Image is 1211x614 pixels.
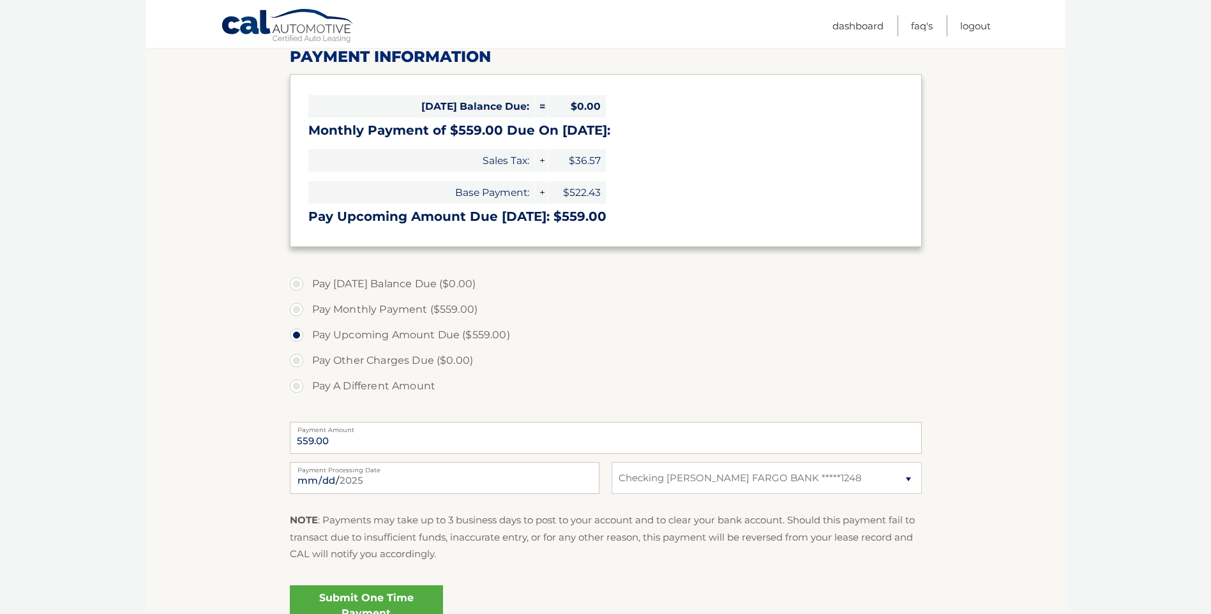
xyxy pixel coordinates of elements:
[290,514,318,526] strong: NOTE
[308,123,903,139] h3: Monthly Payment of $559.00 Due On [DATE]:
[960,15,991,36] a: Logout
[290,47,922,66] h2: Payment Information
[290,297,922,322] label: Pay Monthly Payment ($559.00)
[290,348,922,373] label: Pay Other Charges Due ($0.00)
[548,95,606,117] span: $0.00
[308,149,534,172] span: Sales Tax:
[911,15,933,36] a: FAQ's
[290,422,922,454] input: Payment Amount
[548,181,606,204] span: $522.43
[290,271,922,297] label: Pay [DATE] Balance Due ($0.00)
[290,422,922,432] label: Payment Amount
[290,512,922,562] p: : Payments may take up to 3 business days to post to your account and to clear your bank account....
[290,373,922,399] label: Pay A Different Amount
[290,462,599,494] input: Payment Date
[535,95,548,117] span: =
[308,181,534,204] span: Base Payment:
[308,209,903,225] h3: Pay Upcoming Amount Due [DATE]: $559.00
[308,95,534,117] span: [DATE] Balance Due:
[535,149,548,172] span: +
[535,181,548,204] span: +
[832,15,884,36] a: Dashboard
[290,322,922,348] label: Pay Upcoming Amount Due ($559.00)
[221,8,355,45] a: Cal Automotive
[548,149,606,172] span: $36.57
[290,462,599,472] label: Payment Processing Date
